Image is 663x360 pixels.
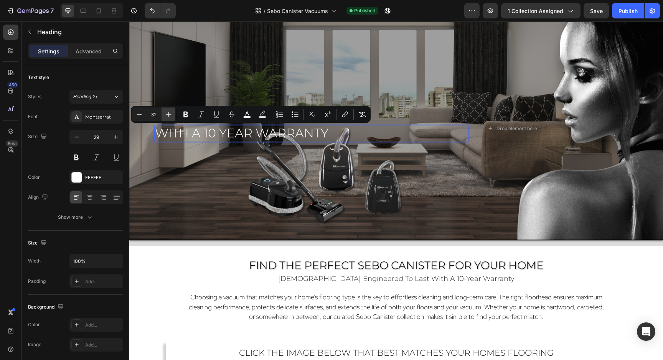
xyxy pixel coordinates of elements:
[70,254,123,268] input: Auto
[85,114,121,121] div: Montserrat
[28,74,49,81] div: Text style
[6,140,18,147] div: Beta
[110,326,424,337] span: click the image below that best matches your homes flooring
[129,21,663,360] iframe: Design area
[120,237,414,250] span: Find the Perfect Sebo Canister for Your Home
[28,238,48,248] div: Size
[28,93,41,100] div: Styles
[508,7,563,15] span: 1 collection assigned
[50,6,54,15] p: 7
[28,321,40,328] div: Color
[264,7,266,15] span: /
[85,278,121,285] div: Add...
[58,213,94,221] div: Show more
[85,342,121,348] div: Add...
[28,210,123,224] button: Show more
[28,113,38,120] div: Font
[85,174,121,181] div: FFFFFF
[28,278,46,285] div: Padding
[501,3,581,18] button: 1 collection assigned
[354,7,375,14] span: Published
[28,192,49,203] div: Align
[3,3,57,18] button: 7
[59,271,475,299] span: Choosing a vacuum that matches your home’s flooring type is the key to effortless cleaning and lo...
[590,8,603,14] span: Save
[612,3,644,18] button: Publish
[76,47,102,55] p: Advanced
[267,7,328,15] span: Sebo Canister Vacuums
[28,258,41,264] div: Width
[28,341,41,348] div: Image
[7,82,18,88] div: 450
[149,253,385,261] span: [DEMOGRAPHIC_DATA] engineered to last with a 10-year warranty
[584,3,609,18] button: Save
[618,7,638,15] div: Publish
[367,104,408,110] div: Drop element here
[28,302,65,312] div: Background
[28,174,40,181] div: Color
[637,322,655,341] div: Open Intercom Messenger
[73,93,98,100] span: Heading 2*
[145,3,176,18] div: Undo/Redo
[38,47,59,55] p: Settings
[85,322,121,329] div: Add...
[28,132,48,142] div: Size
[69,90,123,104] button: Heading 2*
[37,27,120,36] p: Heading
[131,106,371,123] div: Editor contextual toolbar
